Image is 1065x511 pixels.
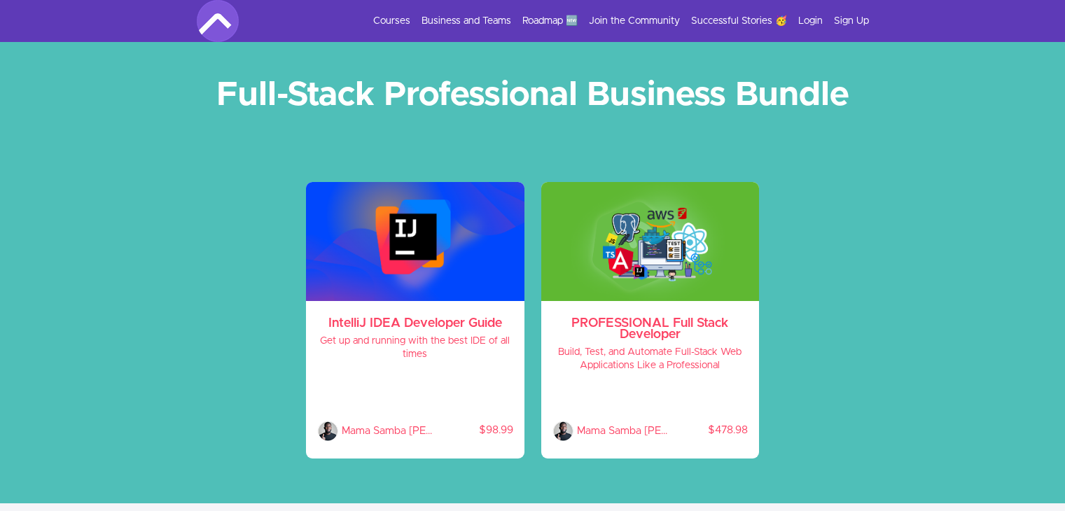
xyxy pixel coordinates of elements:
img: feaUWTbQhKblocKl2ZaW_Screenshot+2024-06-17+at+17.32.02.png [306,182,524,301]
img: Mama Samba Braima Nelson [552,421,573,442]
a: IntelliJ IDEA Developer Guide Get up and running with the best IDE of all times Mama Samba Braima... [306,182,524,458]
img: Mama Samba Braima Nelson [317,421,338,442]
img: WPzdydpSLWzi0DE2vtpQ_full-stack-professional.png [541,182,760,301]
a: Sign Up [834,14,869,28]
a: Roadmap 🆕 [522,14,578,28]
a: Login [798,14,823,28]
h4: Get up and running with the best IDE of all times [317,335,513,361]
a: Courses [373,14,410,28]
a: Successful Stories 🥳 [691,14,787,28]
a: Business and Teams [422,14,511,28]
strong: Full-Stack Professional Business Bundle [216,78,849,112]
h3: IntelliJ IDEA Developer Guide [317,318,513,329]
p: Mama Samba Braima Nelson [342,421,435,442]
p: $98.99 [435,423,513,437]
a: PROFESSIONAL Full Stack Developer Build, Test, and Automate Full-Stack Web Applications Like a Pr... [541,182,760,458]
h3: PROFESSIONAL Full Stack Developer [552,318,749,340]
a: Join the Community [589,14,680,28]
h4: Build, Test, and Automate Full-Stack Web Applications Like a Professional [552,346,749,372]
p: $478.98 [670,423,749,437]
p: Mama Samba Braima Nelson [577,421,670,442]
